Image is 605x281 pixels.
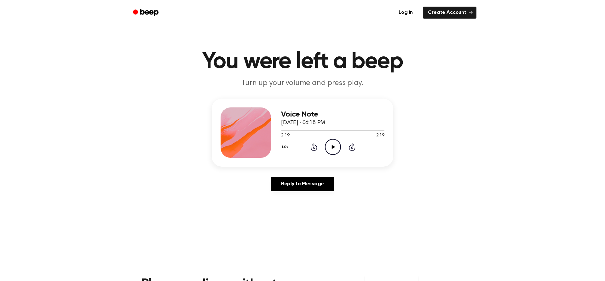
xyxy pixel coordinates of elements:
[423,7,476,19] a: Create Account
[129,7,164,19] a: Beep
[281,142,291,152] button: 1.0x
[376,132,384,139] span: 2:19
[141,50,464,73] h1: You were left a beep
[281,132,289,139] span: 2:19
[392,5,419,20] a: Log in
[271,177,334,191] a: Reply to Message
[181,78,423,89] p: Turn up your volume and press play.
[281,120,325,126] span: [DATE] · 06:18 PM
[281,110,384,119] h3: Voice Note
